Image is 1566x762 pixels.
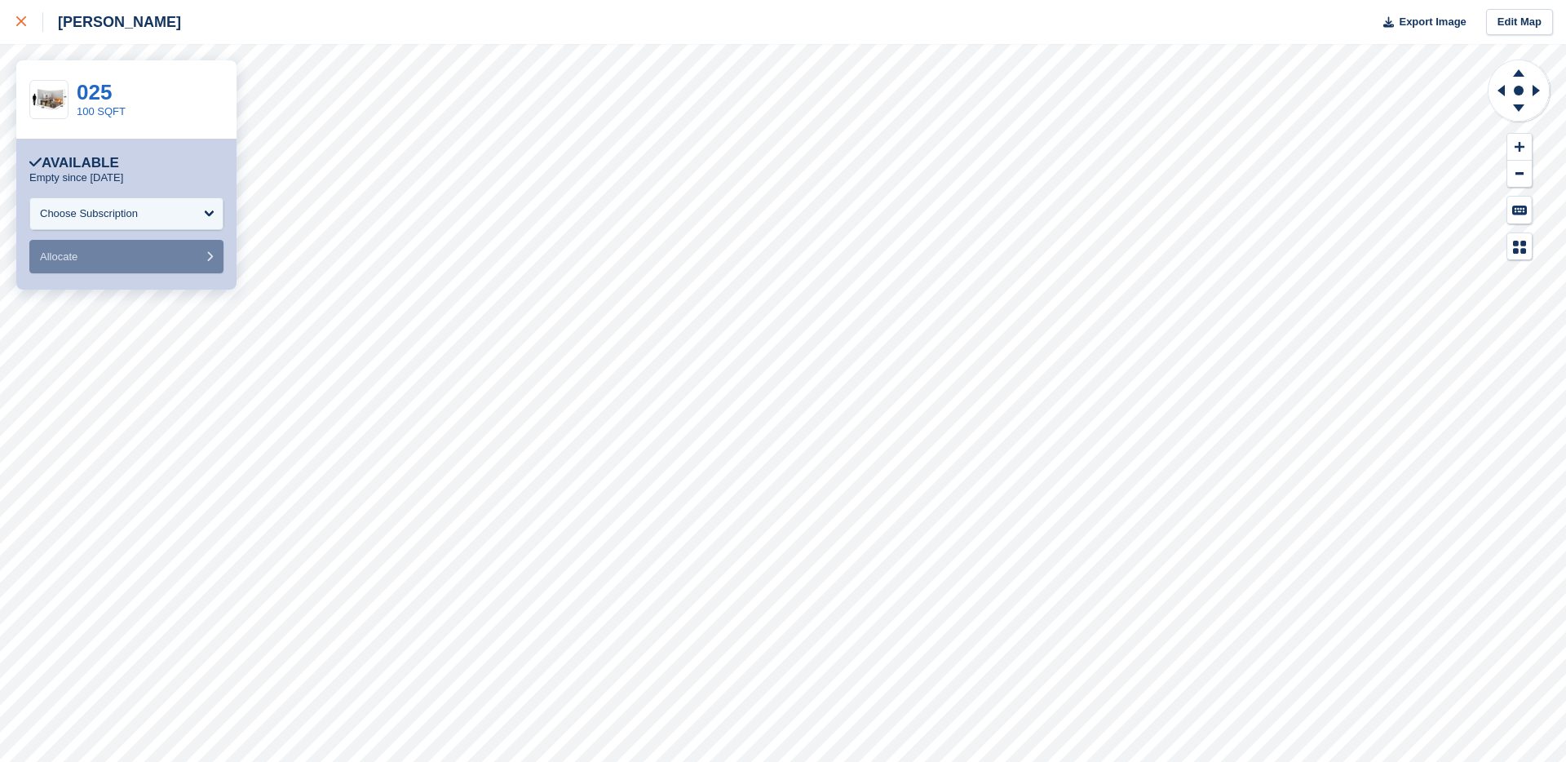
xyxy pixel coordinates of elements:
[1399,14,1466,30] span: Export Image
[77,105,126,117] a: 100 SQFT
[1374,9,1466,36] button: Export Image
[29,171,123,184] p: Empty since [DATE]
[43,12,181,32] div: [PERSON_NAME]
[30,86,68,114] img: 100-sqft-unit%20(1).jpg
[29,240,223,273] button: Allocate
[29,155,119,171] div: Available
[1486,9,1553,36] a: Edit Map
[77,80,112,104] a: 025
[40,206,138,222] div: Choose Subscription
[1507,161,1532,188] button: Zoom Out
[40,250,77,263] span: Allocate
[1507,233,1532,260] button: Map Legend
[1507,197,1532,224] button: Keyboard Shortcuts
[1507,134,1532,161] button: Zoom In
